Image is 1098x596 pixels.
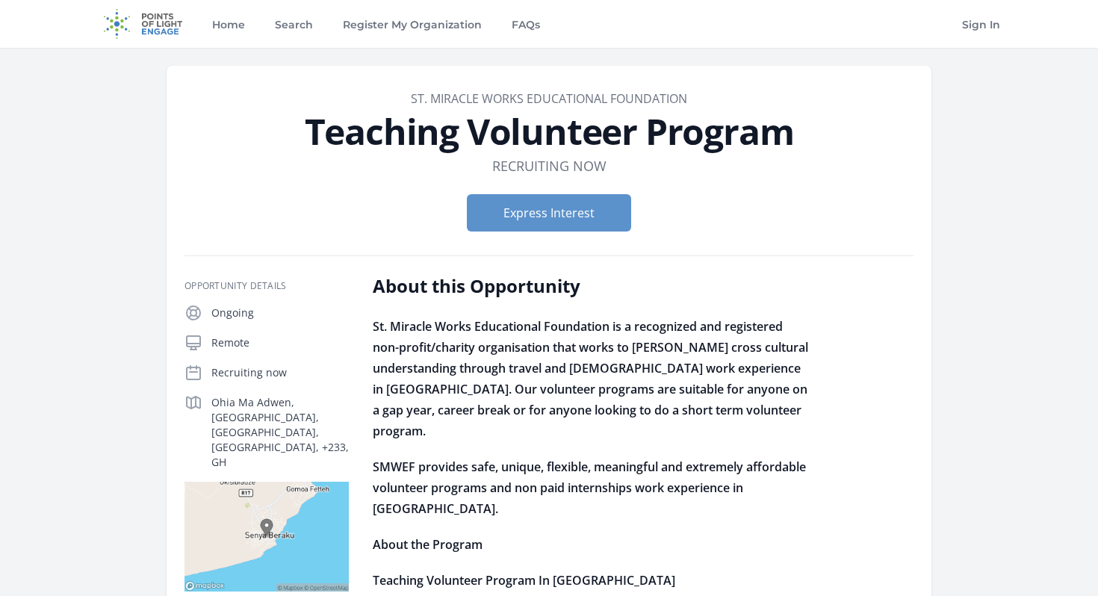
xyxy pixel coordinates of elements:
[373,536,483,553] strong: About the Program
[373,572,675,589] strong: Teaching Volunteer Program In [GEOGRAPHIC_DATA]
[373,318,808,439] strong: St. Miracle Works Educational Foundation is a recognized and registered non-profit/charity organi...
[467,194,631,232] button: Express Interest
[373,459,806,517] strong: SMWEF provides safe, unique, flexible, meaningful and extremely affordable volunteer programs and...
[411,90,687,107] a: St. Miracle Works Educational Foundation
[184,482,349,592] img: Map
[184,114,914,149] h1: Teaching Volunteer Program
[492,155,607,176] dd: Recruiting now
[184,280,349,292] h3: Opportunity Details
[373,274,810,298] h2: About this Opportunity
[211,395,349,470] p: Ohia Ma Adwen, [GEOGRAPHIC_DATA], [GEOGRAPHIC_DATA], [GEOGRAPHIC_DATA], +233, GH
[211,335,349,350] p: Remote
[211,305,349,320] p: Ongoing
[211,365,349,380] p: Recruiting now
